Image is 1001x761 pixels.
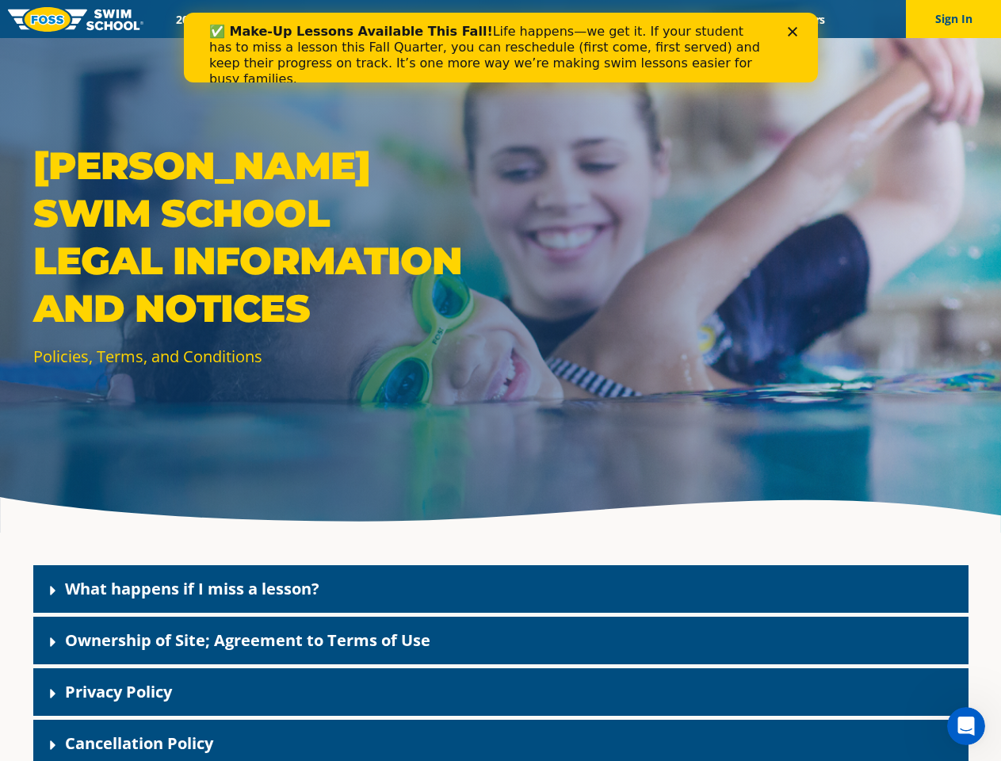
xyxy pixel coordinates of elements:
[556,12,724,27] a: Swim Like [PERSON_NAME]
[33,345,493,368] p: Policies, Terms, and Conditions
[33,617,969,664] div: Ownership of Site; Agreement to Terms of Use
[8,7,143,32] img: FOSS Swim School Logo
[467,12,556,27] a: About FOSS
[604,14,620,24] div: Close
[162,12,262,27] a: 2025 Calendar
[33,668,969,716] div: Privacy Policy
[773,12,839,27] a: Careers
[65,629,430,651] a: Ownership of Site; Agreement to Terms of Use
[25,11,583,75] div: Life happens—we get it. If your student has to miss a lesson this Fall Quarter, you can reschedul...
[65,732,213,754] a: Cancellation Policy
[25,11,309,26] b: ✅ Make-Up Lessons Available This Fall!
[947,707,985,745] iframe: Intercom live chat
[723,12,773,27] a: Blog
[65,578,319,599] a: What happens if I miss a lesson?
[328,12,467,27] a: Swim Path® Program
[184,13,818,82] iframe: Intercom live chat banner
[33,142,493,332] p: [PERSON_NAME] Swim School Legal Information and Notices
[262,12,328,27] a: Schools
[65,681,172,702] a: Privacy Policy
[33,565,969,613] div: What happens if I miss a lesson?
